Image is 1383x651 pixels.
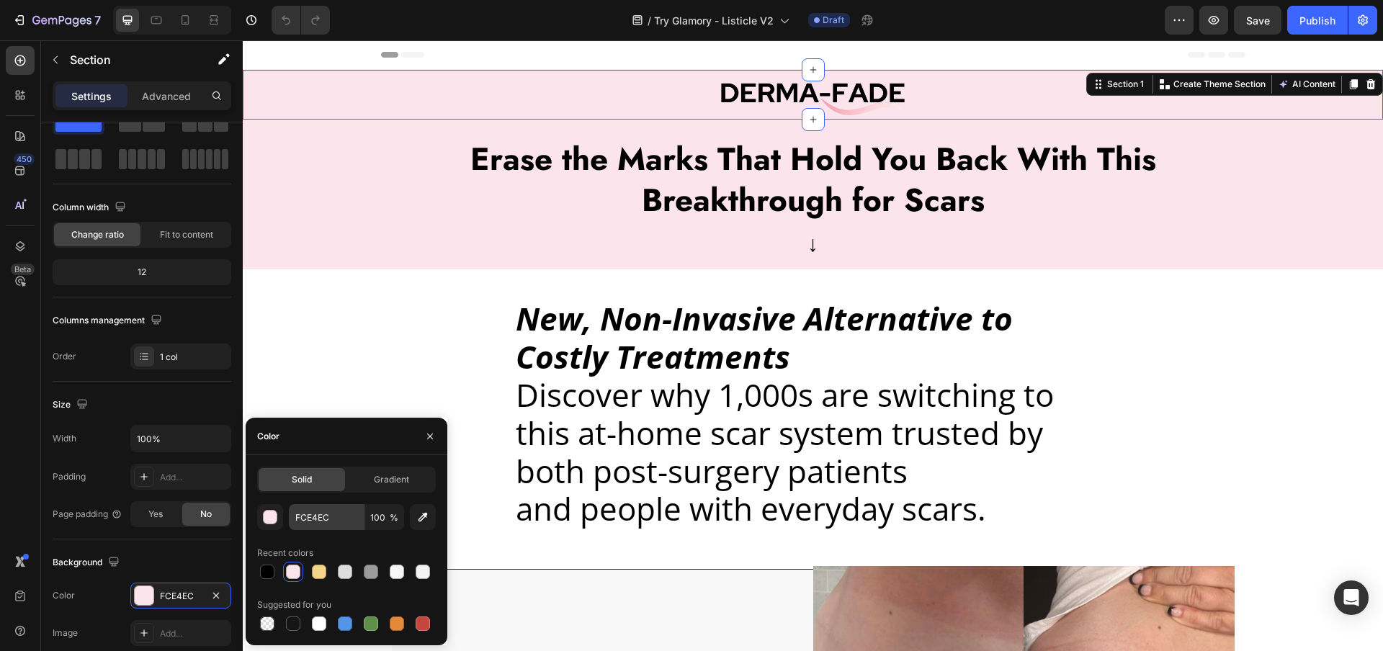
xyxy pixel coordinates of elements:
[160,228,213,241] span: Fit to content
[648,13,651,28] span: /
[272,6,330,35] div: Undo/Redo
[142,89,191,104] p: Advanced
[289,504,364,530] input: Eg: FFFFFF
[243,40,1383,651] iframe: To enrich screen reader interactions, please activate Accessibility in Grammarly extension settings
[257,547,313,560] div: Recent colors
[390,511,398,524] span: %
[160,471,228,484] div: Add...
[273,259,868,488] p: Discover why 1,000s are switching to this at-home scar system trusted by both post-surgery patien...
[1287,6,1348,35] button: Publish
[1234,6,1281,35] button: Save
[292,473,312,486] span: Solid
[654,13,774,28] span: Try Glamory - Listicle V2
[53,395,91,415] div: Size
[273,256,770,338] strong: New, Non-Invasive Alternative to Costly Treatments
[94,12,101,29] p: 7
[53,553,122,573] div: Background
[160,627,228,640] div: Add...
[14,153,35,165] div: 450
[53,508,122,521] div: Page padding
[6,6,107,35] button: 7
[1334,580,1369,615] div: Open Intercom Messenger
[823,14,844,27] span: Draft
[200,508,212,521] span: No
[53,350,76,363] div: Order
[160,590,202,603] div: FCE4EC
[257,430,279,443] div: Color
[53,589,75,602] div: Color
[1246,14,1270,27] span: Save
[71,228,124,241] span: Change ratio
[1299,13,1335,28] div: Publish
[257,598,331,611] div: Suggested for you
[70,51,188,68] p: Section
[11,264,35,275] div: Beta
[148,508,163,521] span: Yes
[53,470,86,483] div: Padding
[131,426,230,452] input: Auto
[55,262,228,282] div: 12
[71,89,112,104] p: Settings
[53,432,76,445] div: Width
[53,198,129,217] div: Column width
[160,351,228,364] div: 1 col
[53,627,78,639] div: Image
[53,311,165,331] div: Columns management
[374,473,409,486] span: Gradient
